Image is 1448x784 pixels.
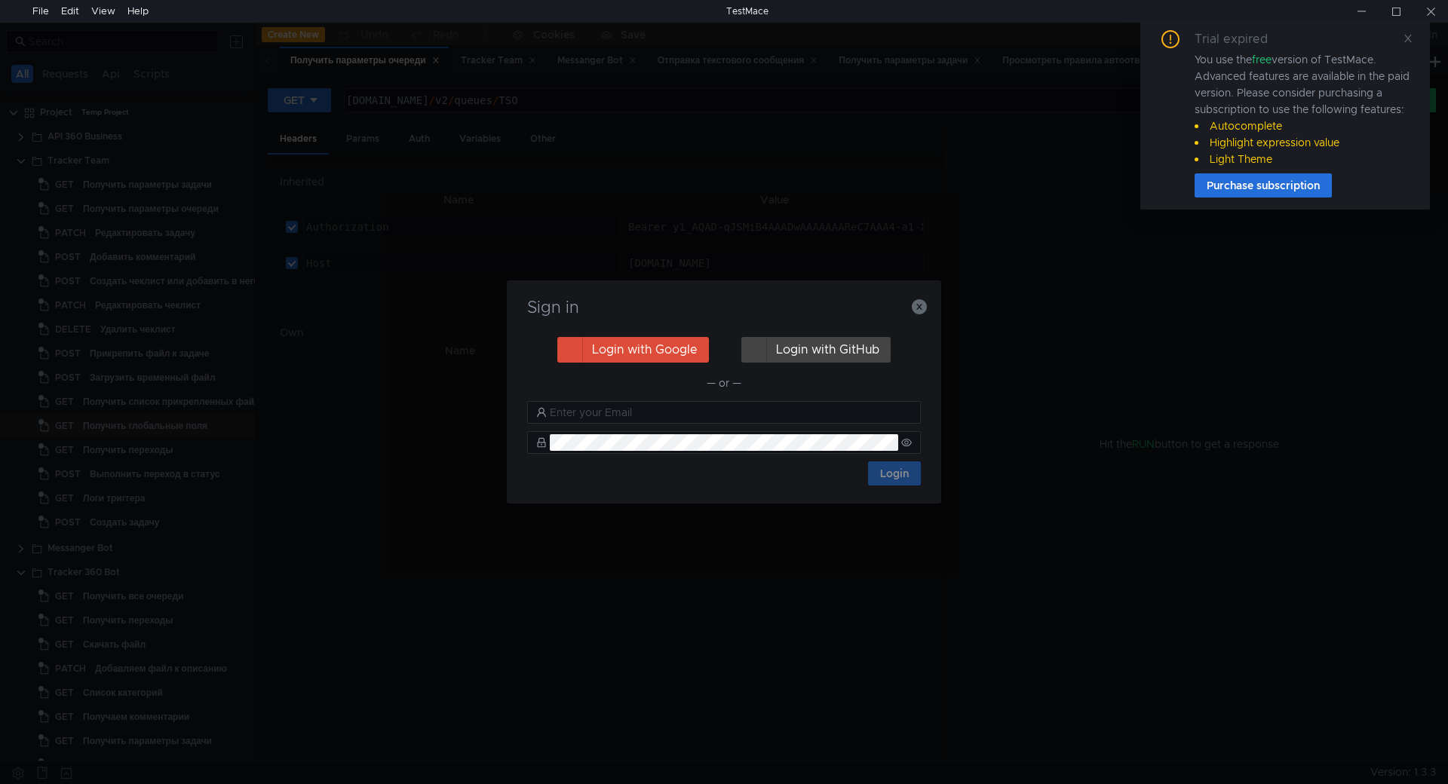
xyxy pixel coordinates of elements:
[1195,118,1412,134] li: Autocomplete
[1252,53,1272,66] span: free
[1195,173,1332,198] button: Purchase subscription
[741,337,891,363] button: Login with GitHub
[557,337,709,363] button: Login with Google
[1195,134,1412,151] li: Highlight expression value
[550,404,912,421] input: Enter your Email
[527,374,921,392] div: — or —
[1195,51,1412,167] div: You use the version of TestMace. Advanced features are available in the paid version. Please cons...
[525,299,923,317] h3: Sign in
[1195,30,1286,48] div: Trial expired
[1195,151,1412,167] li: Light Theme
